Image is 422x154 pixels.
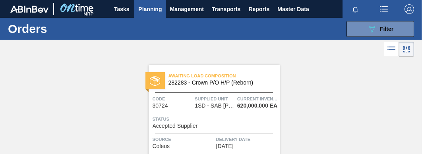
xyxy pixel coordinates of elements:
span: Planning [138,4,162,14]
span: Status [153,115,278,123]
span: 282283 - Crown P/O H/P (Reborn) [168,80,273,86]
span: Supplied Unit [195,95,235,103]
span: 1SD - SAB Rosslyn Brewery [195,103,234,109]
div: Card Vision [399,42,414,57]
span: Filter [380,26,393,32]
img: status [150,76,160,86]
img: TNhmsLtSVTkK8tSr43FrP2fwEKptu5GPRR3wAAAABJRU5ErkJggg== [10,6,48,13]
span: Code [153,95,193,103]
span: Transports [212,4,240,14]
div: List Vision [384,42,399,57]
h1: Orders [8,24,113,33]
img: Logout [405,4,414,14]
span: Reports [248,4,269,14]
span: 620,000.000 EA [237,103,277,109]
img: userActions [379,4,389,14]
button: Filter [347,21,414,37]
span: 30724 [153,103,168,109]
span: 08/16/2025 [216,143,234,149]
span: Delivery Date [216,135,278,143]
button: Notifications [343,4,368,15]
span: Source [153,135,214,143]
span: Master Data [277,4,309,14]
span: Current inventory [237,95,278,103]
span: Management [170,4,204,14]
span: Coleus [153,143,170,149]
span: Accepted Supplier [153,123,198,129]
span: Tasks [113,4,130,14]
span: Awaiting Load Composition [168,72,280,80]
